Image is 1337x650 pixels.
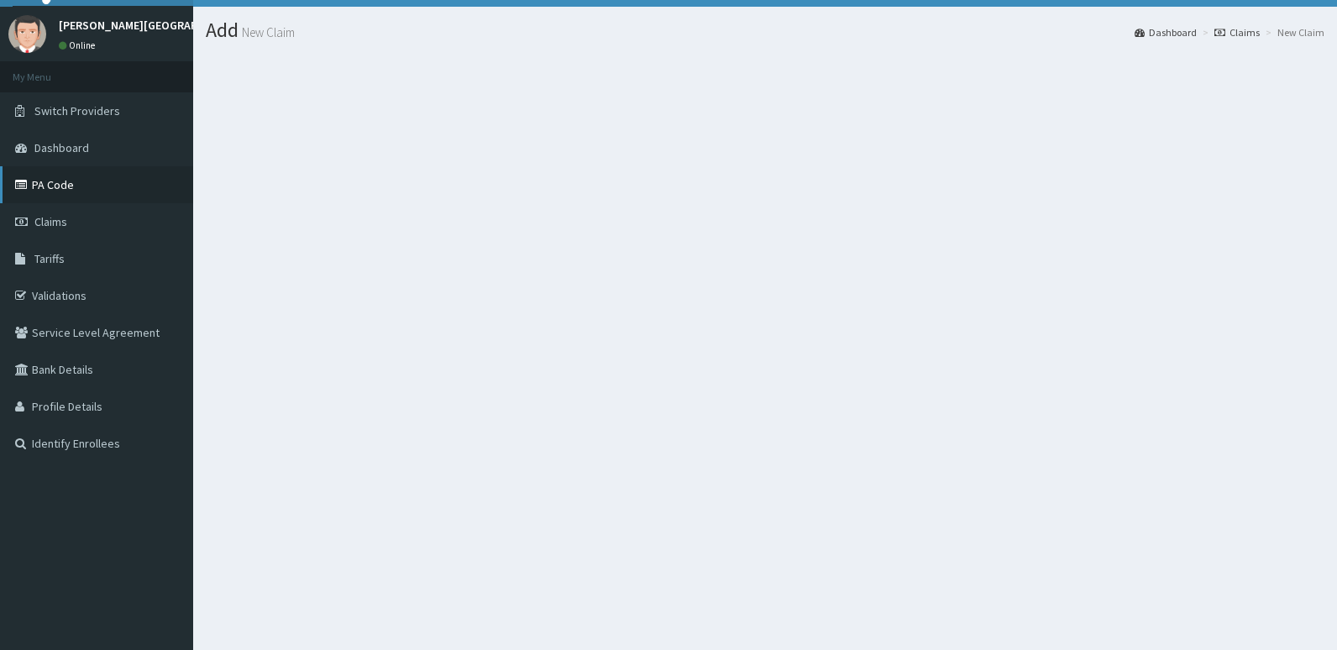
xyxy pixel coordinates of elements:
p: [PERSON_NAME][GEOGRAPHIC_DATA] [59,19,252,31]
span: Dashboard [34,140,89,155]
a: Online [59,39,99,51]
li: New Claim [1261,25,1324,39]
a: Claims [1214,25,1260,39]
a: Dashboard [1135,25,1197,39]
h1: Add [206,19,1324,41]
span: Tariffs [34,251,65,266]
span: Claims [34,214,67,229]
small: New Claim [239,26,295,39]
span: Switch Providers [34,103,120,118]
img: User Image [8,15,46,53]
